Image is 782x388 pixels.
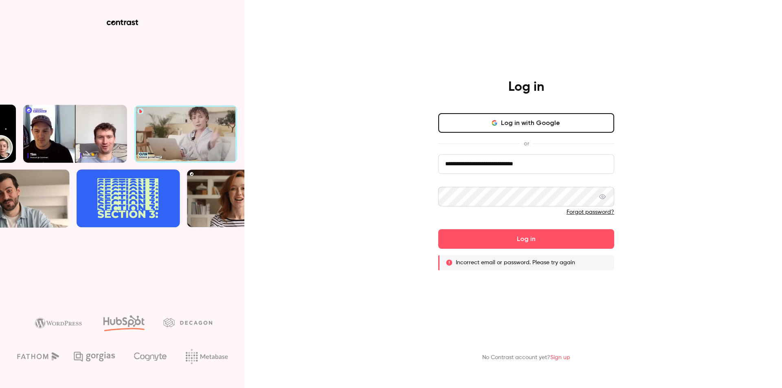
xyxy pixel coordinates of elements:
img: decagon [163,318,212,327]
h4: Log in [508,79,544,95]
button: Log in with Google [438,113,614,133]
button: Log in [438,229,614,249]
p: No Contrast account yet? [482,353,570,362]
span: or [520,139,533,148]
p: Incorrect email or password. Please try again [456,259,575,267]
a: Forgot password? [567,209,614,215]
a: Sign up [550,355,570,360]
